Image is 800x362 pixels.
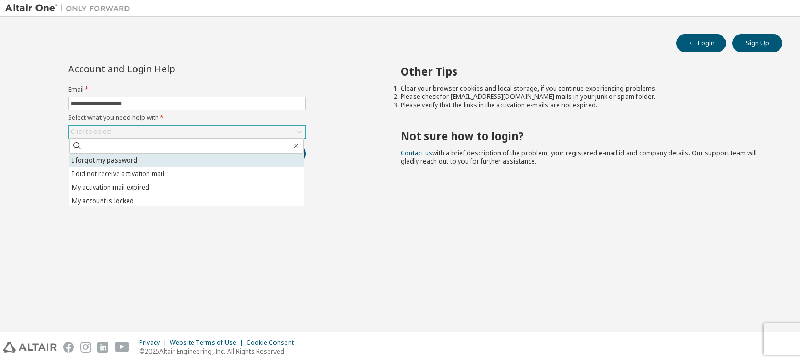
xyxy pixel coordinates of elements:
div: Website Terms of Use [170,339,246,347]
a: Contact us [401,148,432,157]
button: Login [676,34,726,52]
button: Sign Up [732,34,782,52]
h2: Other Tips [401,65,764,78]
div: Cookie Consent [246,339,300,347]
div: Click to select [69,126,305,138]
div: Account and Login Help [68,65,258,73]
li: Please verify that the links in the activation e-mails are not expired. [401,101,764,109]
span: with a brief description of the problem, your registered e-mail id and company details. Our suppo... [401,148,757,166]
li: Please check for [EMAIL_ADDRESS][DOMAIN_NAME] mails in your junk or spam folder. [401,93,764,101]
h2: Not sure how to login? [401,129,764,143]
img: facebook.svg [63,342,74,353]
img: instagram.svg [80,342,91,353]
img: Altair One [5,3,135,14]
img: linkedin.svg [97,342,108,353]
p: © 2025 Altair Engineering, Inc. All Rights Reserved. [139,347,300,356]
img: youtube.svg [115,342,130,353]
div: Click to select [71,128,111,136]
li: I forgot my password [69,154,304,167]
li: Clear your browser cookies and local storage, if you continue experiencing problems. [401,84,764,93]
img: altair_logo.svg [3,342,57,353]
div: Privacy [139,339,170,347]
label: Email [68,85,306,94]
label: Select what you need help with [68,114,306,122]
